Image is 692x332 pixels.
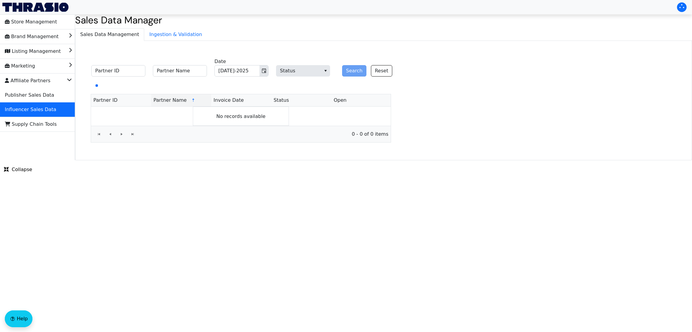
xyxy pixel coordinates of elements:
img: Thrasio Logo [2,3,68,12]
span: Affiliate Partners [5,76,50,86]
span: Influencer Sales Data [5,105,56,114]
span: Collapse [4,166,32,173]
button: Reset [371,65,392,77]
span: Status [276,65,330,77]
span: Ingestion & Validation [144,29,207,41]
h2: Sales Data Manager [75,14,692,26]
span: Partner Name [153,97,187,104]
span: Marketing [5,61,35,71]
span: 0 - 0 of 0 items [143,131,388,138]
label: Date [214,58,226,65]
div: No records available [193,107,289,126]
button: select [321,65,330,76]
span: Help [17,315,28,322]
span: Listing Management [5,47,61,56]
span: Open [334,97,347,104]
input: Jul-2025 [215,65,259,76]
span: Store Management [5,17,57,27]
div: Page 1 of 0 [91,126,391,142]
span: Sales Data Management [75,29,144,41]
span: Partner ID [93,97,117,104]
span: Publisher Sales Data [5,90,54,100]
span: Status [274,97,289,104]
span: Invoice Date [214,97,244,104]
span: Supply Chain Tools [5,119,57,129]
span: Brand Management [5,32,59,41]
button: Help floatingactionbutton [5,310,32,327]
button: Toggle calendar [259,65,268,76]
